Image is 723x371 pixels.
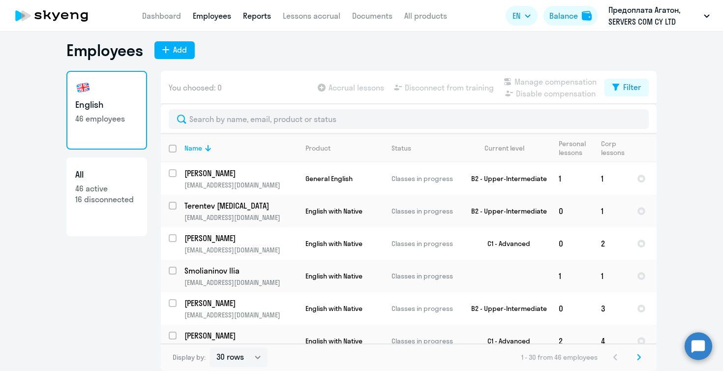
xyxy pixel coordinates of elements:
[601,139,629,157] div: Corp lessons
[184,246,297,254] p: [EMAIL_ADDRESS][DOMAIN_NAME]
[604,79,649,96] button: Filter
[169,109,649,129] input: Search by name, email, product or status
[352,11,392,21] a: Documents
[392,144,411,153] div: Status
[66,157,147,236] a: All46 active16 disconnected
[184,310,297,319] p: [EMAIL_ADDRESS][DOMAIN_NAME]
[593,260,629,292] td: 1
[392,272,459,280] p: Classes in progress
[551,260,593,292] td: 1
[512,10,520,22] span: EN
[582,11,592,21] img: balance
[173,44,187,56] div: Add
[305,304,362,313] span: English with Native
[459,325,551,357] td: C1 - Advanced
[75,168,138,181] h3: All
[173,353,206,362] span: Display by:
[184,330,297,341] a: [PERSON_NAME]
[305,174,353,183] span: General English
[404,11,447,21] a: All products
[593,292,629,325] td: 3
[593,162,629,195] td: 1
[305,144,383,153] div: Product
[559,139,587,157] div: Personal lessons
[467,144,550,153] div: Current level
[459,195,551,227] td: B2 - Upper-Intermediate
[75,80,91,95] img: english
[392,174,459,183] p: Classes in progress
[305,272,362,280] span: English with Native
[559,139,593,157] div: Personal lessons
[623,81,641,93] div: Filter
[593,195,629,227] td: 1
[283,11,340,21] a: Lessons accrual
[593,227,629,260] td: 2
[184,168,296,179] p: [PERSON_NAME]
[459,292,551,325] td: B2 - Upper-Intermediate
[484,144,524,153] div: Current level
[184,200,296,211] p: Terentev [MEDICAL_DATA]
[392,144,459,153] div: Status
[305,207,362,216] span: English with Native
[593,325,629,357] td: 4
[184,343,297,352] p: [EMAIL_ADDRESS][DOMAIN_NAME]
[184,233,296,244] p: [PERSON_NAME]
[184,200,297,211] a: Terentev [MEDICAL_DATA]
[184,233,297,244] a: [PERSON_NAME]
[184,181,297,189] p: [EMAIL_ADDRESS][DOMAIN_NAME]
[506,6,538,26] button: EN
[184,265,296,276] p: Smolianinov Ilia
[184,213,297,222] p: [EMAIL_ADDRESS][DOMAIN_NAME]
[549,10,578,22] div: Balance
[305,337,362,345] span: English with Native
[608,4,700,28] p: Предоплата Агатон, SERVERS COM CY LTD
[601,139,625,157] div: Corp lessons
[184,330,296,341] p: [PERSON_NAME]
[459,227,551,260] td: C1 - Advanced
[551,292,593,325] td: 0
[75,194,138,205] p: 16 disconnected
[184,168,297,179] a: [PERSON_NAME]
[66,71,147,150] a: English46 employees
[193,11,231,21] a: Employees
[392,304,459,313] p: Classes in progress
[243,11,271,21] a: Reports
[154,41,195,59] button: Add
[521,353,598,362] span: 1 - 30 from 46 employees
[305,144,331,153] div: Product
[184,265,297,276] a: Smolianinov Ilia
[184,144,202,153] div: Name
[75,113,138,124] p: 46 employees
[184,298,297,309] a: [PERSON_NAME]
[551,227,593,260] td: 0
[305,239,362,248] span: English with Native
[66,40,143,60] h1: Employees
[543,6,598,26] button: Balancebalance
[184,144,297,153] div: Name
[184,298,296,309] p: [PERSON_NAME]
[603,4,715,28] button: Предоплата Агатон, SERVERS COM CY LTD
[169,82,222,93] span: You choosed: 0
[392,207,459,216] p: Classes in progress
[184,278,297,287] p: [EMAIL_ADDRESS][DOMAIN_NAME]
[551,195,593,227] td: 0
[75,98,138,111] h3: English
[392,239,459,248] p: Classes in progress
[142,11,181,21] a: Dashboard
[459,162,551,195] td: B2 - Upper-Intermediate
[75,183,138,194] p: 46 active
[551,162,593,195] td: 1
[551,325,593,357] td: 2
[392,337,459,345] p: Classes in progress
